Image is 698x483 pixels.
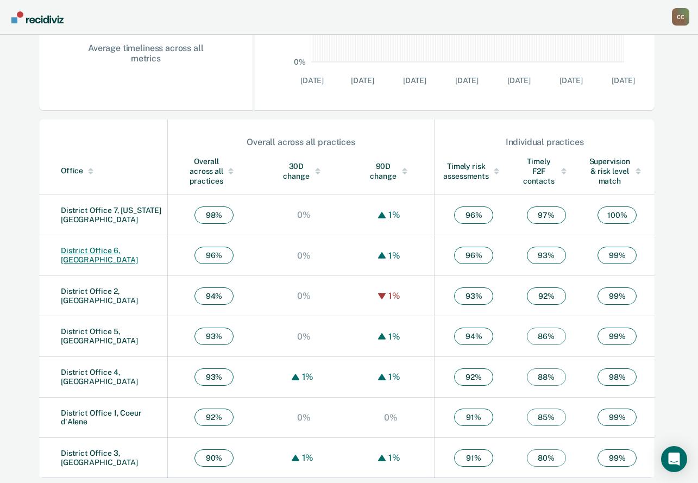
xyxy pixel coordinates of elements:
[527,368,566,386] span: 88 %
[299,372,317,382] div: 1%
[598,247,637,264] span: 99 %
[598,368,637,386] span: 98 %
[61,287,138,305] a: District Office 2, [GEOGRAPHIC_DATA]
[527,287,566,305] span: 92 %
[168,137,434,147] div: Overall across all practices
[194,206,234,224] span: 98 %
[369,161,412,181] div: 90D change
[527,206,566,224] span: 97 %
[527,328,566,345] span: 86 %
[190,156,239,186] div: Overall across all practices
[260,148,347,195] th: Toggle SortBy
[598,206,637,224] span: 100 %
[435,137,654,147] div: Individual practices
[672,8,689,26] button: Profile dropdown button
[598,328,637,345] span: 99 %
[294,331,313,342] div: 0%
[403,76,426,85] text: [DATE]
[381,412,400,423] div: 0%
[386,250,403,261] div: 1%
[167,148,260,195] th: Toggle SortBy
[39,148,167,195] th: Toggle SortBy
[527,449,566,467] span: 80 %
[61,206,161,224] a: District Office 7, [US_STATE][GEOGRAPHIC_DATA]
[194,287,234,305] span: 94 %
[598,287,637,305] span: 99 %
[194,409,234,426] span: 92 %
[294,412,313,423] div: 0%
[61,409,142,426] a: District Office 1, Coeur d'Alene
[521,156,571,186] div: Timely F2F contacts
[386,210,403,220] div: 1%
[11,11,64,23] img: Recidiviz
[598,449,637,467] span: 99 %
[454,206,493,224] span: 96 %
[454,368,493,386] span: 92 %
[589,156,646,186] div: Supervision & risk level match
[194,368,234,386] span: 93 %
[61,246,138,264] a: District Office 6, [GEOGRAPHIC_DATA]
[611,76,634,85] text: [DATE]
[300,76,324,85] text: [DATE]
[294,291,313,301] div: 0%
[347,148,434,195] th: Toggle SortBy
[74,43,218,64] div: Average timeliness across all metrics
[294,210,313,220] div: 0%
[661,446,687,472] div: Open Intercom Messenger
[61,449,138,467] a: District Office 3, [GEOGRAPHIC_DATA]
[61,166,163,175] div: Office
[386,331,403,342] div: 1%
[282,161,325,181] div: 30D change
[194,247,234,264] span: 96 %
[559,76,582,85] text: [DATE]
[513,148,580,195] th: Toggle SortBy
[435,148,513,195] th: Toggle SortBy
[61,368,138,386] a: District Office 4, [GEOGRAPHIC_DATA]
[299,453,317,463] div: 1%
[386,453,403,463] div: 1%
[443,161,504,181] div: Timely risk assessments
[350,76,374,85] text: [DATE]
[194,328,234,345] span: 93 %
[454,449,493,467] span: 91 %
[455,76,478,85] text: [DATE]
[507,76,530,85] text: [DATE]
[386,291,403,301] div: 1%
[194,449,234,467] span: 90 %
[672,8,689,26] div: C C
[454,328,493,345] span: 94 %
[386,372,403,382] div: 1%
[580,148,655,195] th: Toggle SortBy
[294,250,313,261] div: 0%
[454,287,493,305] span: 93 %
[454,247,493,264] span: 96 %
[527,247,566,264] span: 93 %
[527,409,566,426] span: 85 %
[454,409,493,426] span: 91 %
[61,327,138,345] a: District Office 5, [GEOGRAPHIC_DATA]
[598,409,637,426] span: 99 %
